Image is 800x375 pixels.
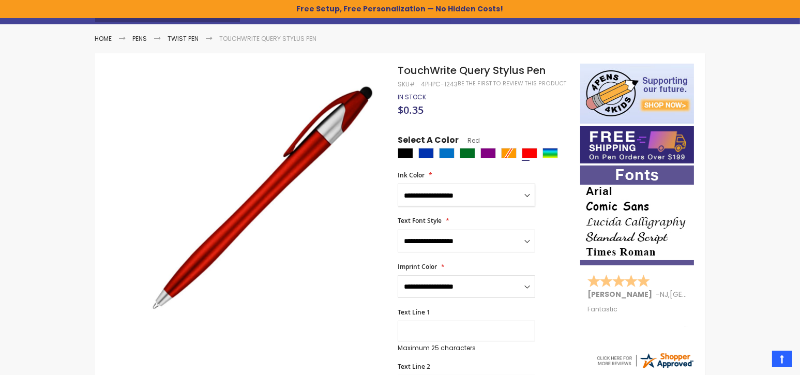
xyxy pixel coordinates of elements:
span: Red [459,136,480,145]
div: Blue Light [439,148,455,158]
a: Be the first to review this product [458,80,566,87]
div: 4PHPC-1243 [421,80,458,88]
img: 4pens 4 kids [580,64,694,124]
span: In stock [398,93,426,101]
span: Ink Color [398,171,425,179]
span: NJ [660,289,668,299]
a: Pens [133,34,147,43]
img: touchwrite-query-stylus-pen-red_1.jpg [148,79,384,315]
a: Home [95,34,112,43]
div: Purple [480,148,496,158]
span: Text Line 1 [398,308,430,317]
span: Text Line 2 [398,362,430,371]
p: Maximum 25 characters [398,344,535,352]
span: TouchWrite Query Stylus Pen [398,63,546,78]
div: Availability [398,93,426,101]
li: TouchWrite Query Stylus Pen [220,35,317,43]
img: Free shipping on orders over $199 [580,126,694,163]
div: Green [460,148,475,158]
img: font-personalization-examples [580,166,694,265]
span: [GEOGRAPHIC_DATA] [670,289,746,299]
div: Fantastic [587,306,688,328]
div: Red [522,148,537,158]
span: - , [656,289,746,299]
span: Select A Color [398,134,459,148]
div: Blue [418,148,434,158]
span: Imprint Color [398,262,437,271]
img: 4pens.com widget logo [595,351,695,370]
span: Text Font Style [398,216,442,225]
iframe: Google Customer Reviews [715,347,800,375]
a: Twist Pen [168,34,199,43]
div: Black [398,148,413,158]
span: $0.35 [398,103,424,117]
a: 4pens.com certificate URL [595,363,695,372]
strong: SKU [398,80,417,88]
span: [PERSON_NAME] [587,289,656,299]
div: Assorted [542,148,558,158]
